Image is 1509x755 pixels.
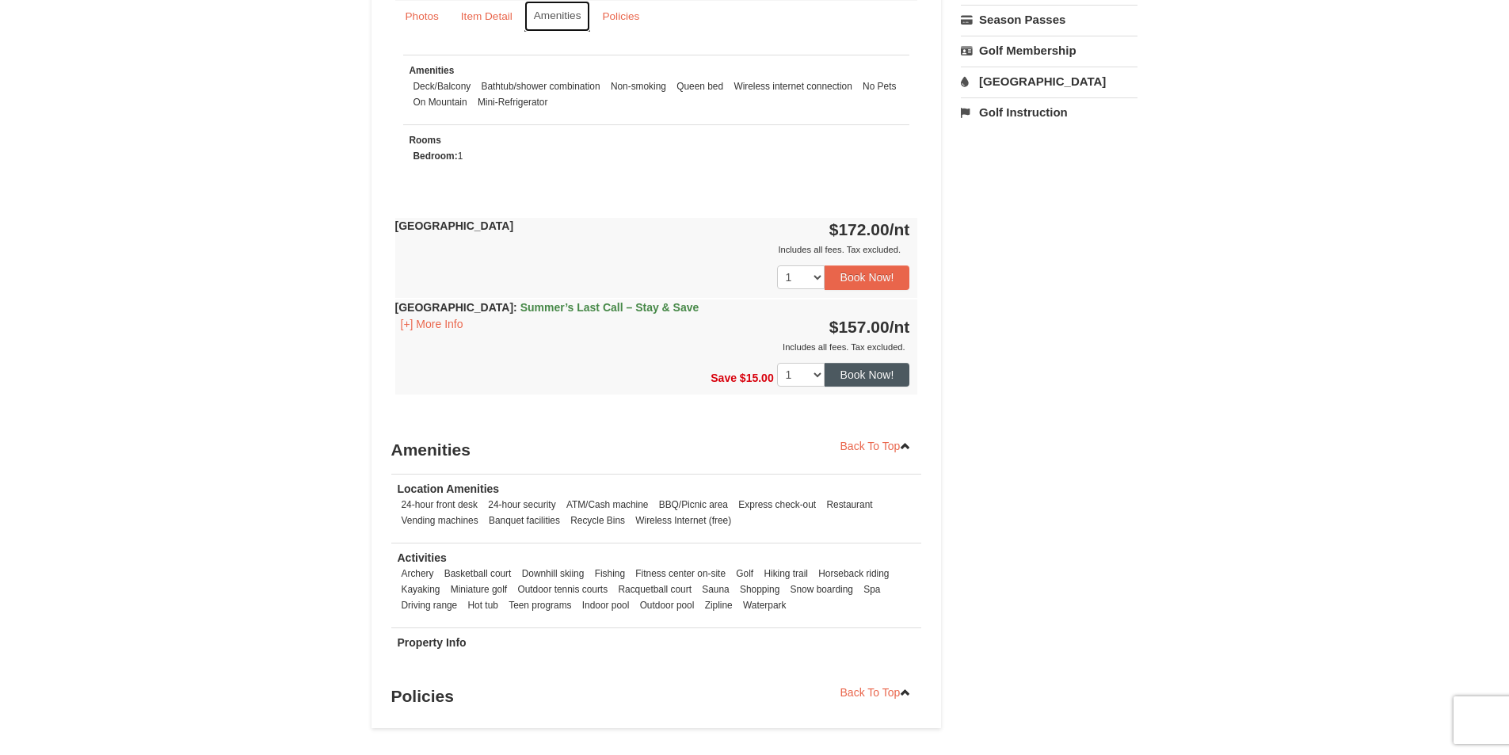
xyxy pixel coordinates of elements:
[736,582,783,597] li: Shopping
[395,242,910,257] div: Includes all fees. Tax excluded.
[787,582,857,597] li: Snow boarding
[961,36,1137,65] a: Golf Membership
[478,78,604,94] li: Bathtub/shower combination
[655,497,732,513] li: BBQ/Picnic area
[961,5,1137,34] a: Season Passes
[518,566,589,582] li: Downhill skiing
[566,513,629,528] li: Recycle Bins
[602,10,639,22] small: Policies
[464,597,502,613] li: Hot tub
[859,78,900,94] li: No Pets
[830,681,922,704] a: Back To Top
[829,220,910,238] strong: $172.00
[814,566,893,582] li: Horseback riding
[822,497,876,513] li: Restaurant
[505,597,575,613] li: Teen programs
[395,301,699,314] strong: [GEOGRAPHIC_DATA]
[524,1,591,32] a: Amenities
[711,371,737,383] span: Save
[614,582,695,597] li: Racquetball court
[591,566,629,582] li: Fishing
[484,497,559,513] li: 24-hour security
[631,566,730,582] li: Fitness center on-site
[406,10,439,22] small: Photos
[461,10,513,22] small: Item Detail
[513,582,612,597] li: Outdoor tennis courts
[701,597,737,613] li: Zipline
[410,135,441,146] small: Rooms
[830,434,922,458] a: Back To Top
[440,566,516,582] li: Basketball court
[398,482,500,495] strong: Location Amenities
[732,566,757,582] li: Golf
[391,434,922,466] h3: Amenities
[398,551,447,564] strong: Activities
[578,597,634,613] li: Indoor pool
[410,148,467,164] li: 1
[592,1,650,32] a: Policies
[859,582,884,597] li: Spa
[636,597,699,613] li: Outdoor pool
[534,10,581,21] small: Amenities
[395,315,469,333] button: [+] More Info
[398,497,482,513] li: 24-hour front desk
[398,597,462,613] li: Driving range
[398,582,444,597] li: Kayaking
[673,78,727,94] li: Queen bed
[730,78,855,94] li: Wireless internet connection
[961,67,1137,96] a: [GEOGRAPHIC_DATA]
[398,566,438,582] li: Archery
[398,513,482,528] li: Vending machines
[413,151,458,162] strong: Bedroom:
[391,681,922,712] h3: Policies
[520,301,699,314] span: Summer’s Last Call – Stay & Save
[739,597,790,613] li: Waterpark
[825,363,910,387] button: Book Now!
[760,566,812,582] li: Hiking trail
[485,513,564,528] li: Banquet facilities
[698,582,733,597] li: Sauna
[961,97,1137,127] a: Golf Instruction
[829,318,890,336] span: $157.00
[395,219,514,232] strong: [GEOGRAPHIC_DATA]
[890,220,910,238] span: /nt
[734,497,820,513] li: Express check-out
[740,371,774,383] span: $15.00
[410,94,471,110] li: On Mountain
[395,1,449,32] a: Photos
[410,65,455,76] small: Amenities
[410,78,475,94] li: Deck/Balcony
[513,301,517,314] span: :
[631,513,735,528] li: Wireless Internet (free)
[607,78,670,94] li: Non-smoking
[451,1,523,32] a: Item Detail
[395,339,910,355] div: Includes all fees. Tax excluded.
[890,318,910,336] span: /nt
[398,636,467,649] strong: Property Info
[562,497,653,513] li: ATM/Cash machine
[474,94,552,110] li: Mini-Refrigerator
[825,265,910,289] button: Book Now!
[447,582,511,597] li: Miniature golf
